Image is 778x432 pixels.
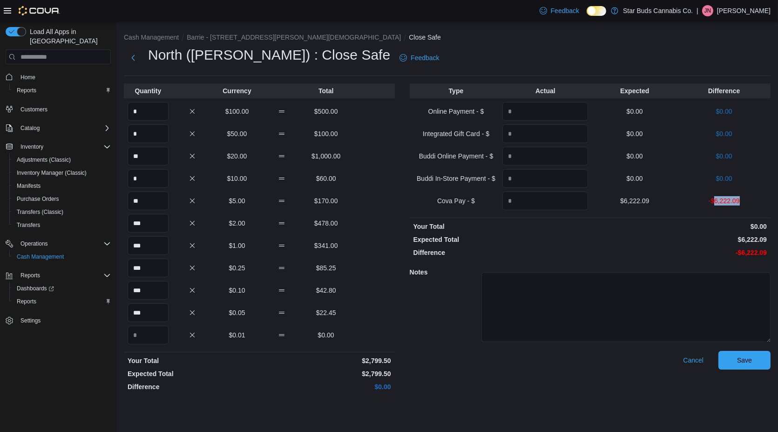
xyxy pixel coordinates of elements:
[17,182,41,190] span: Manifests
[9,153,115,166] button: Adjustments (Classic)
[2,314,115,327] button: Settings
[9,206,115,219] button: Transfers (Classic)
[13,251,111,262] span: Cash Management
[681,196,767,206] p: -$6,222.09
[17,123,111,134] span: Catalog
[216,151,257,161] p: $20.00
[13,206,67,218] a: Transfers (Classic)
[718,351,771,370] button: Save
[396,48,443,67] a: Feedback
[216,263,257,273] p: $0.25
[6,66,111,351] nav: Complex example
[19,6,60,15] img: Cova
[305,196,346,206] p: $170.00
[410,263,480,281] h5: Notes
[13,154,74,165] a: Adjustments (Classic)
[17,156,71,164] span: Adjustments (Classic)
[2,237,115,250] button: Operations
[128,236,169,255] input: Quantity
[20,124,40,132] span: Catalog
[681,107,767,116] p: $0.00
[592,222,767,231] p: $0.00
[17,141,111,152] span: Inventory
[17,315,44,326] a: Settings
[13,283,111,294] span: Dashboards
[128,259,169,277] input: Quantity
[216,241,257,250] p: $1.00
[679,351,707,370] button: Cancel
[17,208,63,216] span: Transfers (Classic)
[17,238,52,249] button: Operations
[9,295,115,308] button: Reports
[413,196,499,206] p: Cova Pay - $
[592,174,677,183] p: $0.00
[13,251,68,262] a: Cash Management
[216,107,257,116] p: $100.00
[216,330,257,340] p: $0.01
[704,5,711,16] span: JN
[216,174,257,183] p: $10.00
[683,356,704,365] span: Cancel
[2,103,115,116] button: Customers
[502,192,588,210] input: Quantity
[592,235,767,244] p: $6,222.09
[13,180,111,192] span: Manifests
[305,263,346,273] p: $85.25
[702,5,713,16] div: Jesse Norton
[216,196,257,206] p: $5.00
[305,174,346,183] p: $60.00
[261,382,391,391] p: $0.00
[20,106,47,113] span: Customers
[128,192,169,210] input: Quantity
[216,219,257,228] p: $2.00
[13,283,58,294] a: Dashboards
[20,74,35,81] span: Home
[13,167,111,178] span: Inventory Manager (Classic)
[124,48,142,67] button: Next
[413,86,499,96] p: Type
[681,174,767,183] p: $0.00
[2,70,115,83] button: Home
[737,356,752,365] span: Save
[502,102,588,121] input: Quantity
[551,6,579,15] span: Feedback
[305,107,346,116] p: $500.00
[128,102,169,121] input: Quantity
[623,5,693,16] p: Star Buds Cannabis Co.
[261,356,391,365] p: $2,799.50
[128,356,257,365] p: Your Total
[717,5,771,16] p: [PERSON_NAME]
[20,143,43,151] span: Inventory
[681,129,767,138] p: $0.00
[17,104,51,115] a: Customers
[20,272,40,279] span: Reports
[411,53,439,62] span: Feedback
[13,85,111,96] span: Reports
[17,103,111,115] span: Customers
[17,298,36,305] span: Reports
[17,72,39,83] a: Home
[305,308,346,317] p: $22.45
[17,123,43,134] button: Catalog
[502,147,588,165] input: Quantity
[17,270,44,281] button: Reports
[26,27,111,46] span: Load All Apps in [GEOGRAPHIC_DATA]
[592,151,677,161] p: $0.00
[216,308,257,317] p: $0.05
[124,33,771,44] nav: An example of EuiBreadcrumbs
[17,315,111,326] span: Settings
[413,222,589,231] p: Your Total
[216,129,257,138] p: $50.00
[9,84,115,97] button: Reports
[17,195,59,203] span: Purchase Orders
[409,34,440,41] button: Close Safe
[128,86,169,96] p: Quantity
[17,270,111,281] span: Reports
[128,382,257,391] p: Difference
[17,169,87,177] span: Inventory Manager (Classic)
[2,122,115,135] button: Catalog
[13,206,111,218] span: Transfers (Classic)
[13,180,44,192] a: Manifests
[261,369,391,378] p: $2,799.50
